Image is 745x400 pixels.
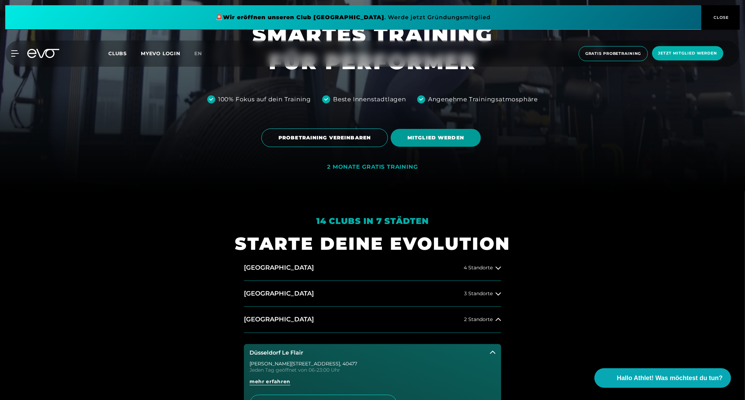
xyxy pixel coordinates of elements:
div: 2 MONATE GRATIS TRAINING [327,163,418,171]
span: Clubs [108,50,127,57]
span: Gratis Probetraining [585,51,641,57]
div: 100% Fokus auf dein Training [218,95,311,104]
span: MITGLIED WERDEN [407,134,464,141]
button: Hallo Athlet! Was möchtest du tun? [594,368,731,388]
a: en [194,50,210,58]
a: Jetzt Mitglied werden [650,46,725,61]
a: Gratis Probetraining [577,46,650,61]
span: 2 Standorte [464,317,493,322]
div: Jeden Tag geöffnet von 06-23:00 Uhr [249,368,496,372]
button: Düsseldorf Le Flair [244,344,501,362]
h2: [GEOGRAPHIC_DATA] [244,263,314,272]
span: CLOSE [712,14,729,21]
div: Angenehme Trainingsatmosphäre [428,95,538,104]
button: [GEOGRAPHIC_DATA]3 Standorte [244,281,501,307]
a: PROBETRAINING VEREINBAREN [261,123,391,152]
a: MYEVO LOGIN [141,50,180,57]
h2: [GEOGRAPHIC_DATA] [244,315,314,324]
a: MITGLIED WERDEN [391,124,484,152]
span: PROBETRAINING VEREINBAREN [279,134,371,141]
button: CLOSE [701,5,740,30]
button: [GEOGRAPHIC_DATA]2 Standorte [244,307,501,333]
span: en [194,50,202,57]
a: Clubs [108,50,141,57]
span: mehr erfahren [249,378,290,385]
span: 3 Standorte [464,291,493,296]
div: [PERSON_NAME][STREET_ADDRESS] , 40477 [249,361,496,366]
h3: Düsseldorf Le Flair [249,350,303,356]
span: 4 Standorte [464,265,493,270]
em: 14 Clubs in 7 Städten [316,216,429,226]
a: mehr erfahren [249,378,496,391]
h2: [GEOGRAPHIC_DATA] [244,289,314,298]
span: Hallo Athlet! Was möchtest du tun? [617,373,723,383]
button: [GEOGRAPHIC_DATA]4 Standorte [244,255,501,281]
span: Jetzt Mitglied werden [658,50,717,56]
div: Beste Innenstadtlagen [333,95,406,104]
h1: STARTE DEINE EVOLUTION [235,232,510,255]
